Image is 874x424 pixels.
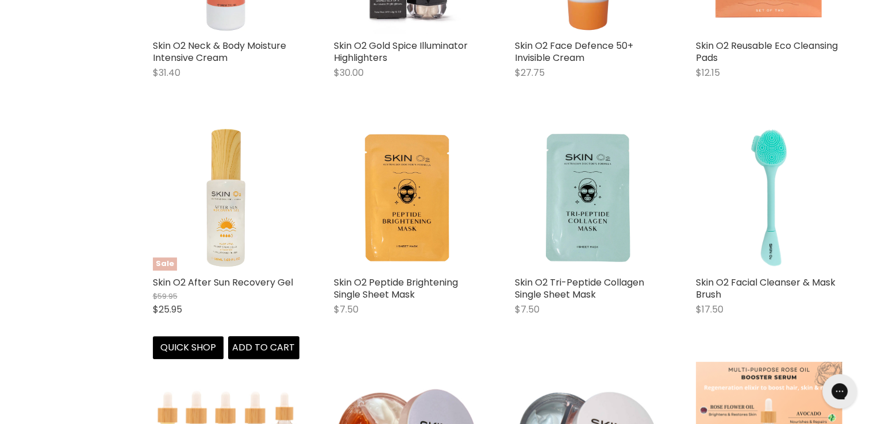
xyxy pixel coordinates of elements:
[153,336,224,359] button: Quick shop
[515,303,540,316] span: $7.50
[228,336,299,359] button: Add to cart
[817,370,863,413] iframe: Gorgias live chat messenger
[696,124,842,271] img: Skin O2 Facial Cleanser & Mask Brush
[696,276,836,301] a: Skin O2 Facial Cleanser & Mask Brush
[334,276,458,301] a: Skin O2 Peptide Brightening Single Sheet Mask
[153,124,299,271] img: Skin O2 After Sun Recovery Gel
[515,124,661,271] img: Skin O2 Tri-Peptide Collagen Single Sheet Mask
[153,276,293,289] a: Skin O2 After Sun Recovery Gel
[515,39,633,64] a: Skin O2 Face Defence 50+ Invisible Cream
[334,66,364,79] span: $30.00
[232,341,295,354] span: Add to cart
[696,303,723,316] span: $17.50
[334,124,480,271] img: Skin O2 Peptide Brightening Single Sheet Mask
[696,66,720,79] span: $12.15
[153,124,299,271] a: Skin O2 After Sun Recovery GelSale
[334,303,359,316] span: $7.50
[515,66,545,79] span: $27.75
[153,39,286,64] a: Skin O2 Neck & Body Moisture Intensive Cream
[153,66,180,79] span: $31.40
[696,39,838,64] a: Skin O2 Reusable Eco Cleansing Pads
[515,276,644,301] a: Skin O2 Tri-Peptide Collagen Single Sheet Mask
[153,257,177,271] span: Sale
[334,39,468,64] a: Skin O2 Gold Spice Illuminator Highlighters
[153,303,182,316] span: $25.95
[153,291,178,302] span: $59.95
